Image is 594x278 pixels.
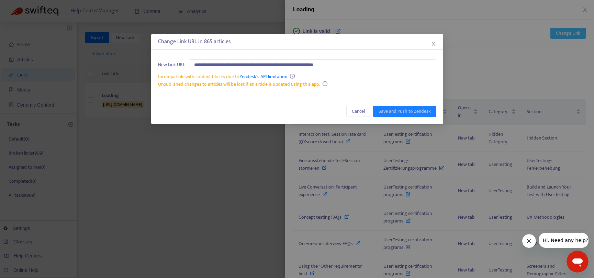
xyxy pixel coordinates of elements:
[239,73,287,81] a: Zendesk's API limitation
[158,73,287,81] span: Incompatible with content blocks due to
[346,106,370,117] button: Cancel
[322,81,327,86] span: info-circle
[539,233,589,248] iframe: Message from company
[352,108,365,115] span: Cancel
[158,38,436,46] div: Change Link URL in 865 articles
[373,106,436,117] button: Save and Push to Zendesk
[430,40,437,48] button: Close
[158,61,185,69] span: New Link URL
[158,80,320,88] span: Unpublished changes to articles will be lost if an article is updated using this app.
[431,41,436,47] span: close
[522,234,536,248] iframe: Close message
[290,74,294,78] span: info-circle
[567,251,589,273] iframe: Button to launch messaging window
